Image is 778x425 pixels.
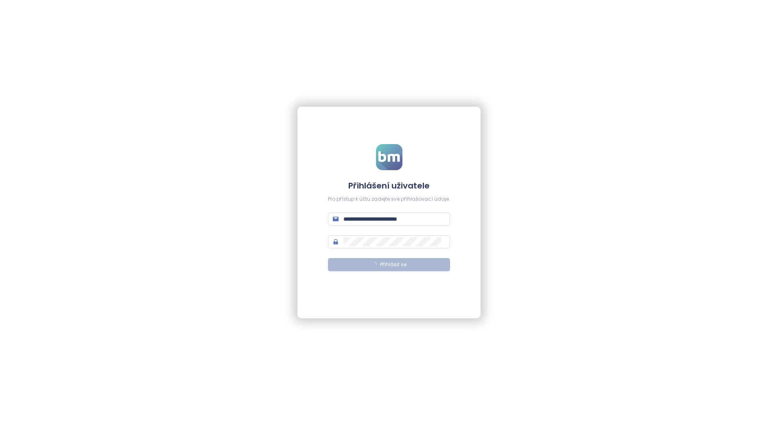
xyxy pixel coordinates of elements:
img: logo [376,144,402,170]
span: mail [333,216,339,222]
h4: Přihlášení uživatele [328,180,450,191]
span: Přihlásit se [380,261,406,269]
button: Přihlásit se [328,258,450,271]
span: lock [333,239,339,245]
div: Pro přístup k účtu zadejte své přihlašovací údaje. [328,195,450,203]
span: loading [372,262,377,267]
